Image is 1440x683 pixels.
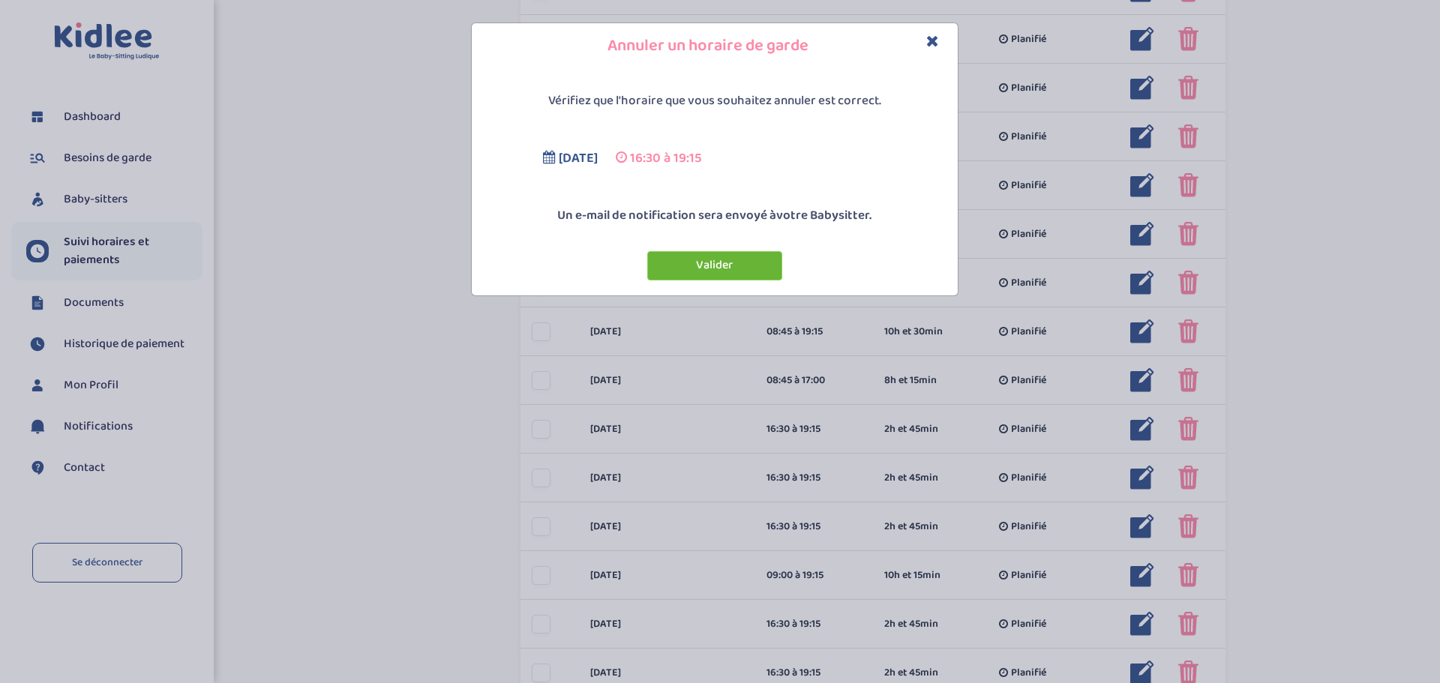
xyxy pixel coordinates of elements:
span: [DATE] [559,148,598,169]
p: Vérifiez que l'horaire que vous souhaitez annuler est correct. [475,91,954,111]
button: Close [926,33,939,50]
button: Valider [647,251,782,280]
h4: Annuler un horaire de garde [483,34,946,58]
p: Un e-mail de notification sera envoyé à [475,206,954,226]
span: votre Babysitter. [776,205,871,226]
span: 16:30 à 19:15 [630,148,702,169]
